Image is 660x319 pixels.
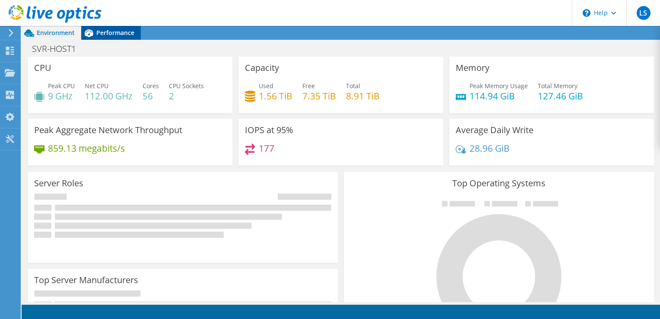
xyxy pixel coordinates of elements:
span: Environment [37,29,75,37]
span: LS [637,6,650,20]
h3: CPU [34,63,51,73]
h3: Top Server Manufacturers [34,275,138,285]
span: Used [259,82,273,90]
h4: 28.96 GiB [470,144,510,153]
h4: 7.35 TiB [302,91,336,101]
span: Peak CPU [48,82,75,90]
h4: 177 [259,144,274,153]
h4: 112.00 GHz [85,91,133,101]
h3: Peak Aggregate Network Throughput [34,125,182,135]
h3: Top Operating Systems [350,179,647,188]
span: Peak Memory Usage [470,82,528,90]
h3: Server Roles [34,179,83,188]
span: CPU Sockets [169,82,204,90]
h4: 56 [143,91,159,101]
h3: Memory [456,63,489,73]
h3: Average Daily Write [456,125,533,135]
h4: 114.94 GiB [470,91,528,101]
h4: 2 [169,91,204,101]
span: Cores [143,82,159,90]
h3: Capacity [245,63,279,73]
span: Net CPU [85,82,108,90]
h1: SVR-HOST1 [28,44,89,54]
h4: 1.56 TiB [259,91,292,101]
h4: 127.46 GiB [538,91,583,101]
h3: IOPS at 95% [245,125,293,135]
span: Performance [96,29,134,37]
span: Free [302,82,315,90]
h4: 9 GHz [48,91,75,101]
h4: 859.13 megabits/s [48,144,125,153]
span: Total [346,82,360,90]
h4: 8.91 TiB [346,91,380,101]
span: Total Memory [538,82,577,90]
svg: \n [583,9,590,17]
